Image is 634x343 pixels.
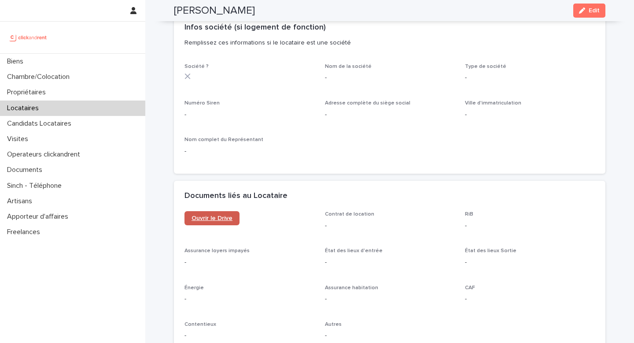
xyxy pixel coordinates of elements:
p: - [184,295,314,304]
p: - [325,295,455,304]
p: - [325,258,455,267]
span: Nom de la société [325,64,372,69]
p: - [325,110,455,119]
span: Énergie [184,285,204,291]
p: Artisans [4,197,39,205]
p: Documents [4,166,49,174]
span: Nom complet du Représentant [184,137,263,142]
p: - [465,110,595,119]
span: CAF [465,285,475,291]
span: Type de société [465,64,506,69]
span: Adresse complète du siège social [325,101,410,106]
p: - [184,331,314,340]
a: Ouvrir le Drive [184,211,240,225]
p: Remplissez ces informations si le locataire est une société [184,39,591,47]
p: Locataires [4,104,46,112]
h2: Documents liés au Locataire [184,191,288,201]
button: Edit [573,4,605,18]
span: Société ? [184,64,209,69]
p: Propriétaires [4,88,53,97]
span: Ouvrir le Drive [192,215,232,221]
p: - [465,221,595,231]
p: - [325,73,455,82]
p: - [184,147,314,156]
p: - [465,258,595,267]
span: Numéro Siren [184,101,220,106]
span: RiB [465,212,473,217]
p: Visites [4,135,35,143]
p: Biens [4,57,30,66]
span: Contrat de location [325,212,374,217]
span: Contentieux [184,322,216,327]
h2: [PERSON_NAME] [174,4,255,17]
p: Freelances [4,228,47,236]
p: Candidats Locataires [4,119,78,128]
p: - [184,110,314,119]
span: Assurance loyers impayés [184,248,250,254]
span: État des lieux Sortie [465,248,516,254]
p: - [325,331,455,340]
p: Operateurs clickandrent [4,150,87,159]
p: Sinch - Téléphone [4,182,69,190]
p: - [325,221,455,231]
img: UCB0brd3T0yccxBKYDjQ [7,29,50,46]
span: Autres [325,322,342,327]
h2: Infos société (si logement de fonction) [184,23,326,33]
p: - [465,73,595,82]
p: - [184,258,314,267]
span: État des lieux d'entrée [325,248,383,254]
span: Edit [589,7,600,14]
span: Assurance habitation [325,285,378,291]
p: Apporteur d'affaires [4,213,75,221]
p: - [465,295,595,304]
span: Ville d'immatriculation [465,101,521,106]
p: Chambre/Colocation [4,73,77,81]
